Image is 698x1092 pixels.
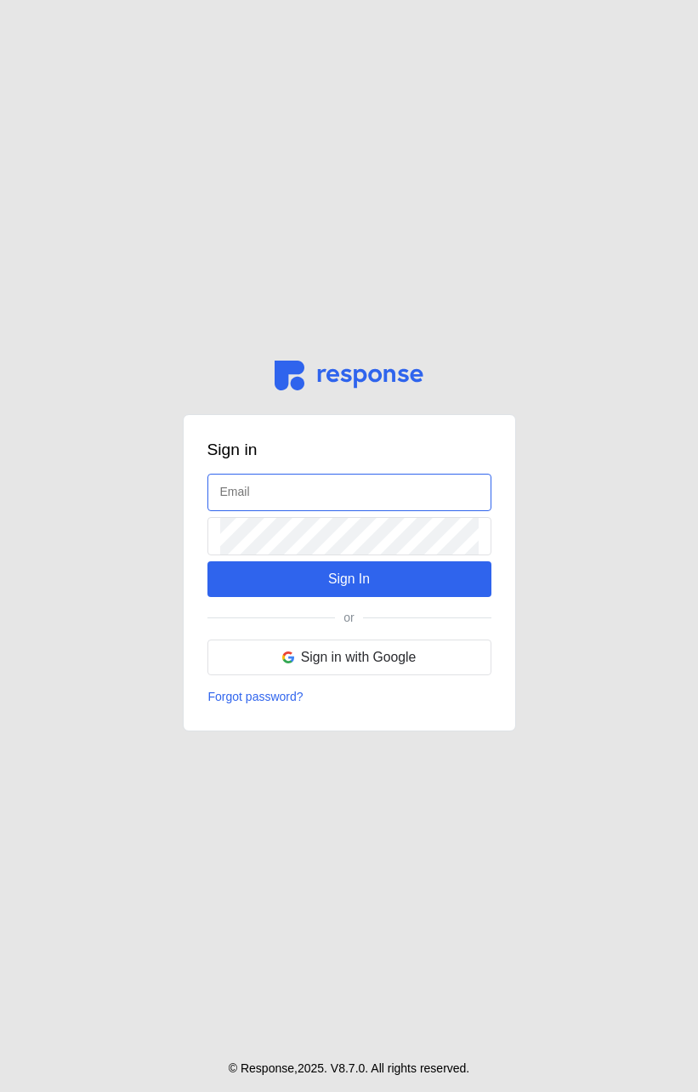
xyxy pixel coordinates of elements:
img: svg%3e [275,361,423,390]
p: Forgot password? [208,688,304,707]
button: Sign in with Google [207,640,491,675]
button: Sign In [207,561,491,597]
p: © Response, 2025 . V 8.7.0 . All rights reserved. [229,1060,470,1078]
img: svg%3e [282,651,294,663]
p: Sign in with Google [301,646,417,668]
h3: Sign in [207,439,491,462]
p: Sign In [328,568,370,589]
p: or [343,609,354,628]
input: Email [220,475,479,511]
button: Forgot password? [207,687,304,708]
